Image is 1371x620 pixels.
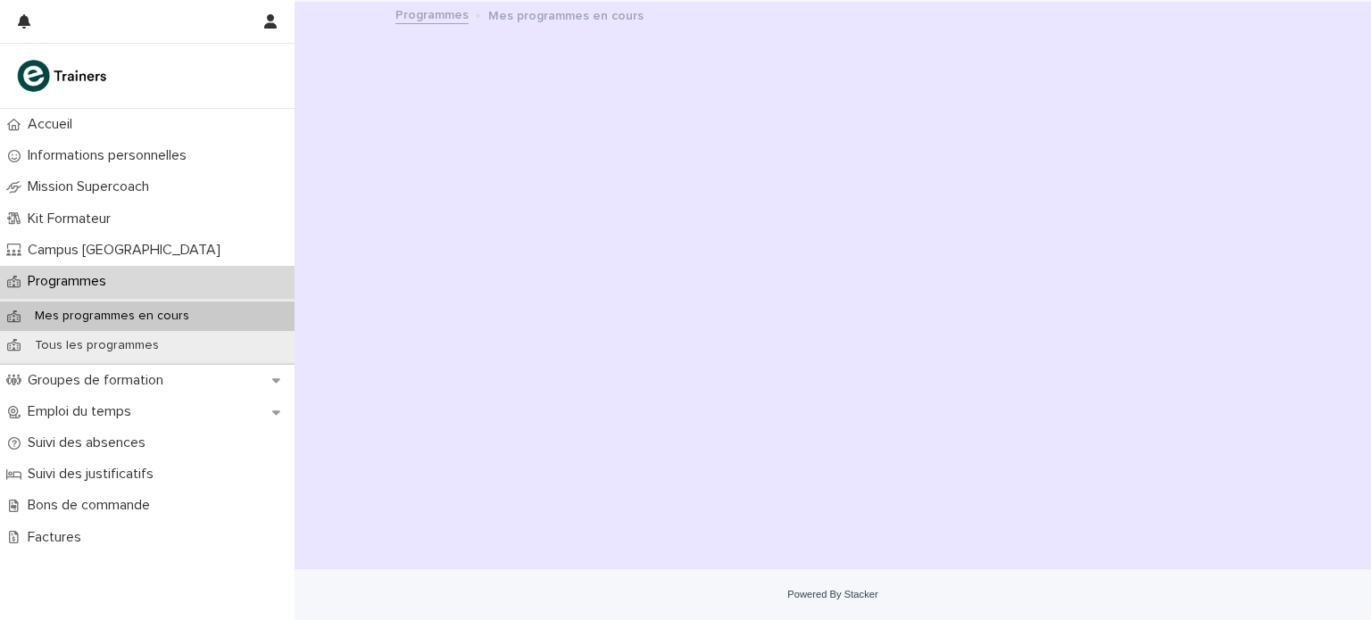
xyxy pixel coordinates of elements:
a: Programmes [395,4,469,24]
p: Factures [21,529,96,546]
p: Bons de commande [21,497,164,514]
p: Mission Supercoach [21,178,163,195]
p: Accueil [21,116,87,133]
p: Campus [GEOGRAPHIC_DATA] [21,242,235,259]
p: Kit Formateur [21,211,125,227]
p: Programmes [21,273,120,290]
p: Tous les programmes [21,338,173,353]
a: Powered By Stacker [787,589,877,599]
p: Suivi des absences [21,434,160,451]
p: Groupes de formation [21,372,178,389]
p: Mes programmes en cours [488,4,644,24]
p: Informations personnelles [21,147,201,164]
p: Suivi des justificatifs [21,466,168,483]
p: Mes programmes en cours [21,309,204,324]
img: K0CqGN7SDeD6s4JG8KQk [14,58,112,94]
p: Emploi du temps [21,403,145,420]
